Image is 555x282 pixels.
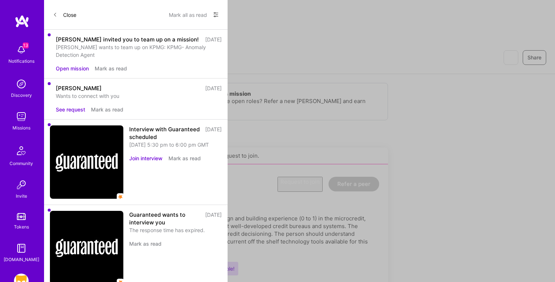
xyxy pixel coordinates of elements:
[8,57,35,65] div: Notifications
[56,92,222,100] div: Wants to connect with you
[15,15,29,28] img: logo
[10,160,33,167] div: Community
[169,9,207,21] button: Mark all as read
[129,240,162,248] button: Mark as read
[56,36,199,43] div: [PERSON_NAME] invited you to team up on a mission!
[56,65,89,72] button: Open mission
[205,36,222,43] div: [DATE]
[50,125,123,199] img: Company Logo
[56,43,222,59] div: [PERSON_NAME] wants to team up on KPMG: KPMG- Anomaly Detection Agent
[205,211,222,226] div: [DATE]
[12,142,30,160] img: Community
[129,154,163,162] button: Join interview
[12,124,30,132] div: Missions
[14,177,29,192] img: Invite
[53,9,76,21] button: Close
[129,211,201,226] div: Guaranteed wants to interview you
[129,141,222,149] div: [DATE] 5:30 pm to 6:00 pm GMT
[4,256,39,263] div: [DOMAIN_NAME]
[205,125,222,141] div: [DATE]
[17,213,26,220] img: tokens
[117,193,124,201] img: star icon
[205,84,222,92] div: [DATE]
[14,43,29,57] img: bell
[14,77,29,91] img: discovery
[129,125,201,141] div: Interview with Guaranteed scheduled
[14,109,29,124] img: teamwork
[23,43,29,48] span: 13
[11,91,32,99] div: Discovery
[95,65,127,72] button: Mark as read
[168,154,201,162] button: Mark as read
[14,223,29,231] div: Tokens
[14,241,29,256] img: guide book
[56,106,85,113] button: See request
[129,226,222,234] div: The response time has expired.
[91,106,123,113] button: Mark as read
[16,192,27,200] div: Invite
[56,84,102,92] div: [PERSON_NAME]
